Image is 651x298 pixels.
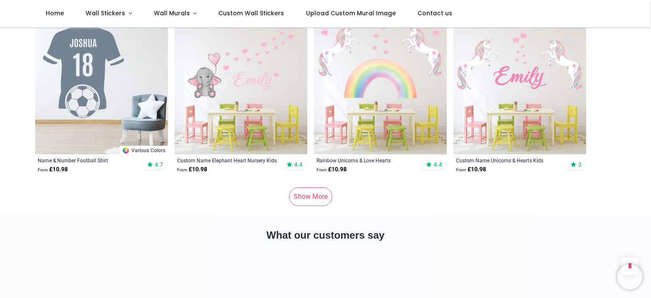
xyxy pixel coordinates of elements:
[306,9,396,17] span: Upload Custom Mural Image
[35,22,168,154] img: Personalised Name & Number Football Shirt Wall Sticker
[578,161,581,168] span: 3
[177,157,279,164] a: Custom Name Elephant Heart Nursery Kids Room
[38,167,48,172] span: From
[417,9,452,17] span: Contact us
[453,22,586,154] img: Custom Name Unicorns & Hearts Wall Sticker Personalised Kids Room Decal
[617,264,643,290] iframe: Brevo live chat
[155,161,163,168] span: 4.7
[120,146,168,154] a: Various Colors
[456,167,466,172] span: From
[35,228,616,242] h2: What our customers say
[314,22,447,154] img: Rainbow Unicorns & Love Hearts Wall Sticker
[86,9,125,17] span: Wall Stickers
[218,9,284,17] span: Custom Wall Stickers
[46,9,64,17] span: Home
[289,187,332,206] a: Show More
[294,161,303,168] span: 4.4
[38,165,68,174] strong: £ 10.98
[317,165,347,174] strong: £ 10.98
[177,165,207,174] strong: £ 10.98
[317,167,327,172] span: From
[122,147,130,154] img: Color Wheel
[38,157,140,164] a: Name & Number Football Shirt
[456,157,558,164] a: Custom Name Unicorns & Hearts Kids Room
[177,167,187,172] span: From
[456,165,486,174] strong: £ 10.98
[434,161,442,168] span: 4.4
[175,22,307,154] img: Custom Name Elephant Heart Nursery Wall Sticker Personalised Kids Room Decal
[317,157,419,164] a: Rainbow Unicorns & Love Hearts
[154,9,190,17] span: Wall Murals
